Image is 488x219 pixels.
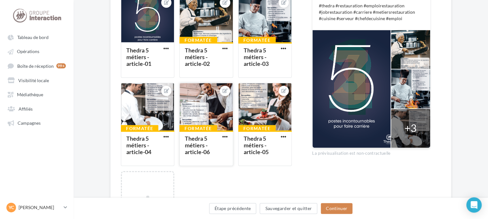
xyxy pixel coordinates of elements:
[179,37,217,44] div: Formatée
[312,148,430,156] div: La prévisualisation est non-contractuelle
[5,201,68,214] a: YC [PERSON_NAME]
[4,74,70,86] a: Visibilité locale
[405,121,417,136] div: +3
[19,106,33,111] span: Affiliés
[260,203,317,214] button: Sauvegarder et quitter
[126,135,151,155] div: Thedra 5 métiers - article-04
[4,117,70,128] a: Campagnes
[4,45,70,57] a: Opérations
[466,197,482,213] div: Open Intercom Messenger
[17,92,43,97] span: Médiathèque
[4,60,70,72] a: Boîte de réception 99+
[17,63,54,68] span: Boîte de réception
[18,120,41,126] span: Campagnes
[19,204,61,211] p: [PERSON_NAME]
[238,37,276,44] div: Formatée
[126,47,151,67] div: Thedra 5 métiers - article-01
[18,77,49,83] span: Visibilité locale
[4,88,70,100] a: Médiathèque
[185,135,210,155] div: Thedra 5 métiers - article-06
[9,204,14,211] span: YC
[4,103,70,114] a: Affiliés
[238,125,276,132] div: Formatée
[17,35,49,40] span: Tableau de bord
[209,203,256,214] button: Étape précédente
[321,203,352,214] button: Continuer
[56,63,66,68] div: 99+
[244,135,269,155] div: Thedra 5 métiers - article-05
[121,125,158,132] div: Formatée
[17,49,39,54] span: Opérations
[244,47,269,67] div: Thedra 5 métiers - article-03
[4,31,70,43] a: Tableau de bord
[185,47,210,67] div: Thedra 5 métiers - article-02
[179,125,217,132] div: Formatée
